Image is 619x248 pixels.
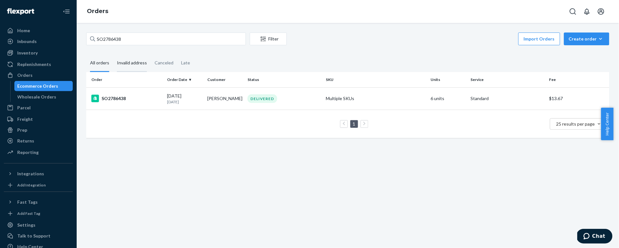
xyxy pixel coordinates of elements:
button: Filter [250,33,287,45]
a: Replenishments [4,59,73,69]
iframe: Opens a widget where you can chat to one of our agents [577,229,613,245]
button: Integrations [4,169,73,179]
a: Settings [4,220,73,230]
a: Add Integration [4,181,73,189]
button: Fast Tags [4,197,73,207]
button: Open notifications [581,5,593,18]
button: Open Search Box [567,5,579,18]
div: Returns [17,138,34,144]
button: Create order [564,33,609,45]
a: Returns [4,136,73,146]
div: Filter [250,36,287,42]
p: [DATE] [167,99,203,105]
div: Add Fast Tag [17,211,40,216]
th: Units [428,72,468,87]
a: Add Fast Tag [4,210,73,217]
div: Invalid address [117,55,147,72]
a: Ecommerce Orders [14,81,73,91]
a: Wholesale Orders [14,92,73,102]
th: Status [245,72,324,87]
div: Replenishments [17,61,51,68]
td: $13.67 [546,87,609,110]
div: Add Integration [17,182,46,188]
div: Settings [17,222,35,228]
button: Open account menu [595,5,608,18]
div: Wholesale Orders [18,94,57,100]
div: Inventory [17,50,38,56]
div: Ecommerce Orders [18,83,58,89]
div: Inbounds [17,38,37,45]
button: Close Navigation [60,5,73,18]
a: Page 1 is your current page [352,121,357,127]
div: Integrations [17,171,44,177]
a: Home [4,26,73,36]
div: Orders [17,72,33,78]
a: Prep [4,125,73,135]
td: Multiple SKUs [324,87,428,110]
th: SKU [324,72,428,87]
a: Inventory [4,48,73,58]
a: Parcel [4,103,73,113]
th: Service [468,72,547,87]
a: Inbounds [4,36,73,47]
div: DELIVERED [248,94,277,103]
th: Order Date [165,72,205,87]
a: Reporting [4,147,73,157]
div: Customer [207,77,242,82]
th: Fee [546,72,609,87]
p: Standard [471,95,544,102]
a: Orders [4,70,73,80]
div: Prep [17,127,27,133]
div: Home [17,27,30,34]
img: Flexport logo [7,8,34,15]
button: Talk to Support [4,231,73,241]
input: Search orders [86,33,246,45]
div: All orders [90,55,109,72]
div: [DATE] [167,93,203,105]
div: SO2786438 [91,95,162,102]
td: 6 units [428,87,468,110]
th: Order [86,72,165,87]
div: Late [181,55,190,71]
ol: breadcrumbs [82,2,113,21]
div: Fast Tags [17,199,38,205]
a: Freight [4,114,73,124]
span: 25 results per page [556,121,595,127]
td: [PERSON_NAME] [205,87,245,110]
div: Reporting [17,149,39,156]
div: Create order [569,36,605,42]
div: Talk to Support [17,233,50,239]
a: Orders [87,8,108,15]
button: Help Center [601,108,614,140]
div: Canceled [155,55,173,71]
div: Freight [17,116,33,122]
div: Parcel [17,105,31,111]
button: Import Orders [518,33,560,45]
